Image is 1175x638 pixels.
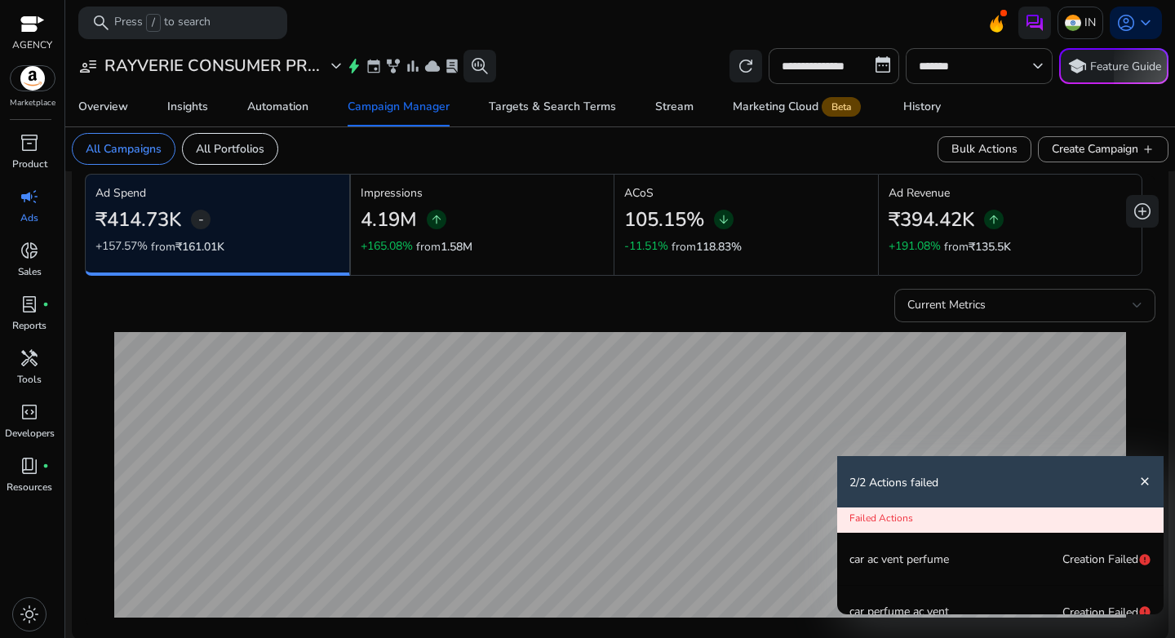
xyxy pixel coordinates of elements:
[91,13,111,33] span: search
[20,402,39,422] span: code_blocks
[95,208,181,232] h2: ₹414.73K
[907,297,986,312] span: Current Metrics
[326,56,346,76] span: expand_more
[78,56,98,76] span: user_attributes
[1116,13,1136,33] span: account_circle
[12,318,47,333] p: Reports
[20,210,38,225] p: Ads
[441,239,472,255] span: 1.58M
[1138,605,1151,618] mat-icon: error
[361,241,413,252] p: +165.08%
[987,213,1000,226] span: arrow_upward
[470,56,490,76] span: search_insights
[889,184,1133,202] p: Ad Revenue
[1062,551,1138,568] span: creation failed
[1136,13,1155,33] span: keyboard_arrow_down
[655,101,694,113] div: Stream
[42,301,49,308] span: fiber_manual_record
[889,241,941,252] p: +191.08%
[146,14,161,32] span: /
[1052,140,1155,157] span: Create Campaign
[489,101,616,113] div: Targets & Search Terms
[696,239,742,255] span: 118.83%
[1138,475,1151,488] mat-icon: close
[1142,143,1155,156] span: add
[366,58,382,74] span: event
[903,101,941,113] div: History
[86,140,162,157] p: All Campaigns
[20,295,39,314] span: lab_profile
[1065,15,1081,31] img: in.svg
[20,187,39,206] span: campaign
[196,140,264,157] p: All Portfolios
[10,97,55,109] p: Marketplace
[969,239,1011,255] span: ₹135.5K
[20,133,39,153] span: inventory_2
[385,58,401,74] span: family_history
[444,58,460,74] span: lab_profile
[348,101,450,113] div: Campaign Manager
[405,58,421,74] span: bar_chart
[167,101,208,113] div: Insights
[624,208,704,232] h2: 105.15%
[114,14,211,32] p: Press to search
[7,480,52,494] p: Resources
[361,208,417,232] h2: 4.19M
[849,604,949,619] span: car perfume ac vent
[42,463,49,469] span: fiber_manual_record
[822,97,861,117] span: Beta
[20,241,39,260] span: donut_small
[944,238,1011,255] p: from
[198,210,204,229] span: -
[20,605,39,624] span: light_mode
[11,66,55,91] img: amazon.svg
[20,348,39,368] span: handyman
[1067,56,1087,76] span: school
[247,101,308,113] div: Automation
[624,184,868,202] p: ACoS
[20,456,39,476] span: book_4
[18,264,42,279] p: Sales
[95,241,148,252] p: +157.57%
[672,238,742,255] p: from
[1062,604,1138,621] span: creation failed
[12,157,47,171] p: Product
[361,184,605,202] p: Impressions
[889,208,974,232] h2: ₹394.42K
[175,239,224,255] span: ₹161.01K
[733,100,864,113] div: Marketing Cloud
[849,552,949,567] span: car ac vent perfume
[1138,553,1151,566] mat-icon: error
[1084,8,1096,37] p: IN
[1133,202,1152,221] span: add_circle
[12,38,52,52] p: AGENCY
[717,213,730,226] span: arrow_downward
[151,238,224,255] p: from
[17,372,42,387] p: Tools
[1090,59,1161,75] p: Feature Guide
[837,507,1164,533] p: Failed Actions
[424,58,441,74] span: cloud
[346,58,362,74] span: bolt
[95,184,339,202] p: Ad Spend
[1028,56,1048,76] span: keyboard_arrow_down
[736,56,756,76] span: refresh
[624,241,668,252] p: -11.51%
[951,140,1018,157] span: Bulk Actions
[849,474,938,491] p: 2/2 Actions failed
[78,101,128,113] div: Overview
[104,56,320,76] h3: RAYVERIE CONSUMER PR...
[416,238,472,255] p: from
[430,213,443,226] span: arrow_upward
[5,426,55,441] p: Developers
